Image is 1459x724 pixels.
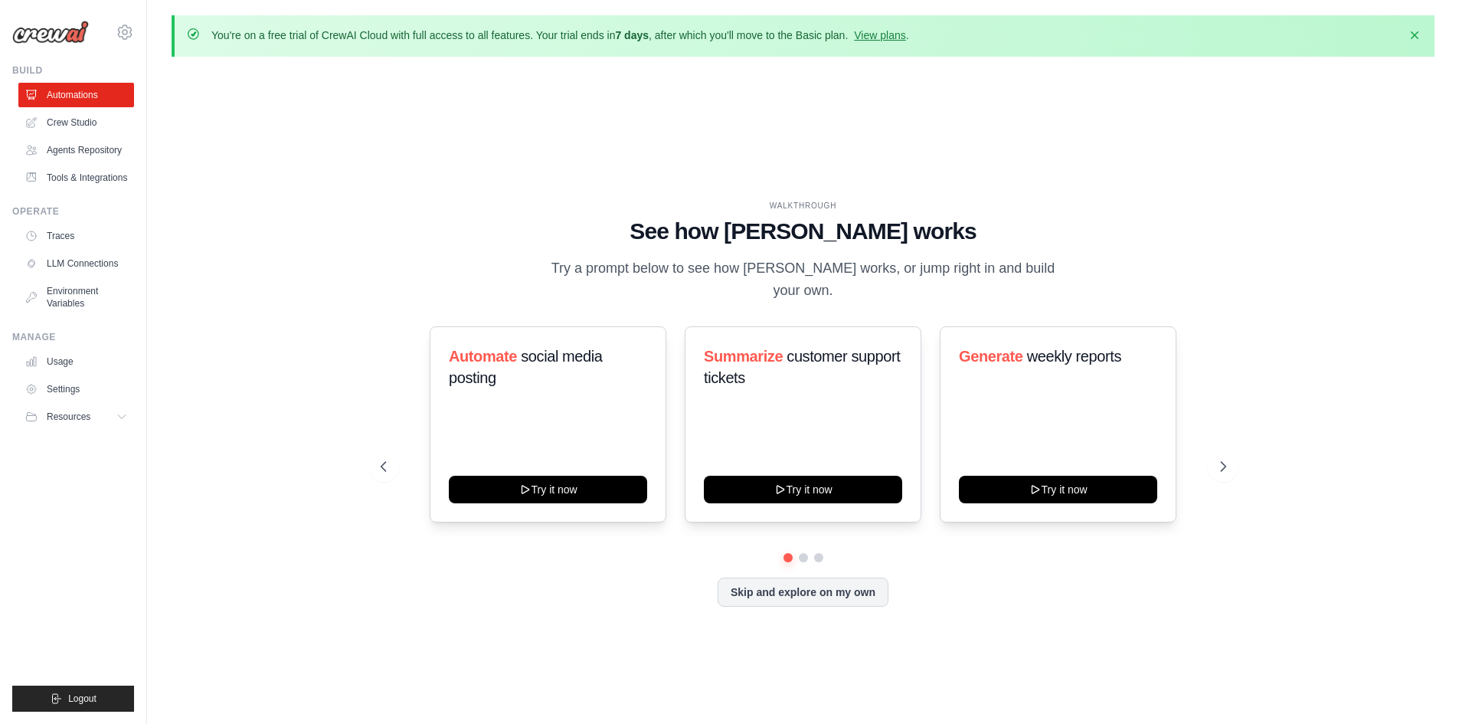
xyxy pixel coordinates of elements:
[18,405,134,429] button: Resources
[1027,348,1121,365] span: weekly reports
[18,224,134,248] a: Traces
[959,348,1023,365] span: Generate
[47,411,90,423] span: Resources
[449,348,603,386] span: social media posting
[381,200,1226,211] div: WALKTHROUGH
[546,257,1061,303] p: Try a prompt below to see how [PERSON_NAME] works, or jump right in and build your own.
[18,138,134,162] a: Agents Repository
[18,110,134,135] a: Crew Studio
[718,578,888,607] button: Skip and explore on my own
[211,28,909,43] p: You're on a free trial of CrewAI Cloud with full access to all features. Your trial ends in , aft...
[12,331,134,343] div: Manage
[959,476,1157,503] button: Try it now
[18,251,134,276] a: LLM Connections
[381,218,1226,245] h1: See how [PERSON_NAME] works
[854,29,905,41] a: View plans
[12,64,134,77] div: Build
[704,348,900,386] span: customer support tickets
[449,476,647,503] button: Try it now
[12,205,134,218] div: Operate
[615,29,649,41] strong: 7 days
[18,83,134,107] a: Automations
[68,693,97,705] span: Logout
[18,377,134,401] a: Settings
[18,349,134,374] a: Usage
[704,476,902,503] button: Try it now
[704,348,783,365] span: Summarize
[12,21,89,44] img: Logo
[12,686,134,712] button: Logout
[18,165,134,190] a: Tools & Integrations
[18,279,134,316] a: Environment Variables
[449,348,517,365] span: Automate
